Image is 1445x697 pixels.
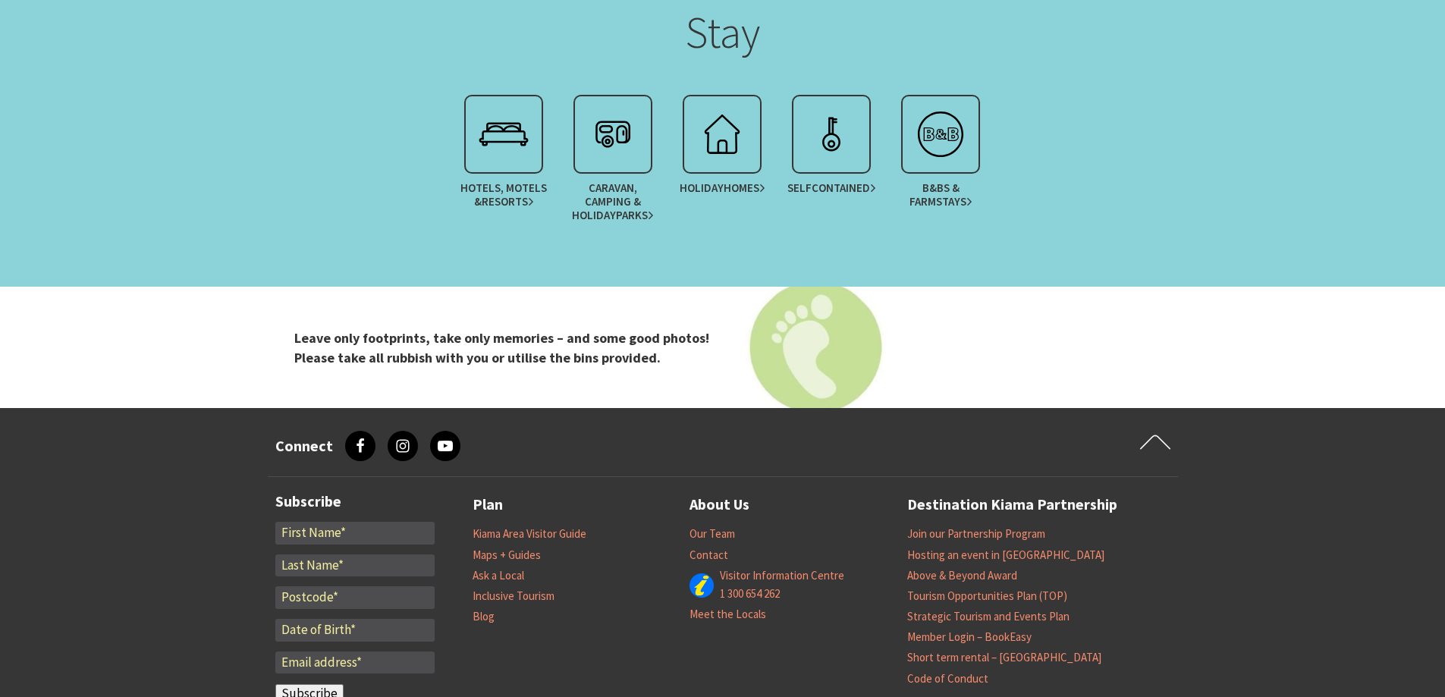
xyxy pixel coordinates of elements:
[907,629,1032,645] a: Member Login – BookEasy
[275,619,435,642] input: Date of Birth*
[690,526,735,542] a: Our Team
[275,586,435,609] input: Postcode*
[473,589,554,604] a: Inclusive Tourism
[275,522,435,545] input: First Name*
[583,104,643,165] img: vancamp.svg
[457,181,551,209] span: Hotels, Motels &
[473,548,541,563] a: Maps + Guides
[473,104,534,165] img: accombook.svg
[907,650,1101,686] a: Short term rental – [GEOGRAPHIC_DATA] Code of Conduct
[566,181,661,222] span: Caravan, Camping & Holiday
[668,95,777,230] a: HolidayHomes
[907,492,1117,517] a: Destination Kiama Partnership
[907,568,1017,583] a: Above & Beyond Award
[909,195,972,209] span: Farmstays
[558,95,668,230] a: Caravan, Camping & HolidayParks
[690,607,766,622] a: Meet the Locals
[692,104,752,165] img: holhouse.svg
[907,526,1045,542] a: Join our Partnership Program
[910,104,971,165] img: bedbreakfa.svg
[720,568,844,583] a: Visitor Information Centre
[473,609,495,624] a: Blog
[426,6,1020,65] h2: Stay
[473,568,524,583] a: Ask a Local
[812,181,876,195] span: Contained
[907,589,1067,604] a: Tourism Opportunities Plan (TOP)
[680,181,765,195] span: Holiday
[473,492,503,517] a: Plan
[690,548,728,563] a: Contact
[275,554,435,577] input: Last Name*
[449,95,558,230] a: Hotels, Motels &Resorts
[801,104,862,165] img: apartment.svg
[473,526,586,542] a: Kiama Area Visitor Guide
[886,95,995,230] a: B&Bs &Farmstays
[777,95,886,230] a: SelfContained
[724,181,765,195] span: Homes
[482,195,534,209] span: Resorts
[616,209,654,222] span: Parks
[275,651,435,674] input: Email address*
[907,609,1070,624] a: Strategic Tourism and Events Plan
[720,586,780,601] a: 1 300 654 262
[787,181,876,195] span: Self
[690,492,749,517] a: About Us
[275,437,333,455] h3: Connect
[294,329,709,366] strong: Leave only footprints, take only memories – and some good photos! Please take all rubbish with yo...
[894,181,988,209] span: B&Bs &
[907,548,1104,563] a: Hosting an event in [GEOGRAPHIC_DATA]
[275,492,435,510] h3: Subscribe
